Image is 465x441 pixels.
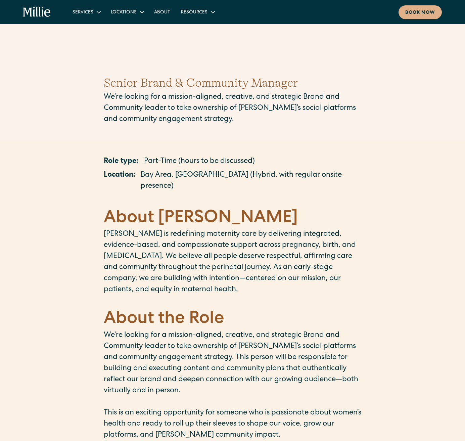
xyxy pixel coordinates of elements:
div: Services [73,9,93,16]
p: ‍ [104,195,362,206]
h1: Senior Brand & Community Manager [104,74,362,92]
a: home [23,7,51,17]
p: ‍ [104,296,362,307]
p: We’re looking for a mission-aligned, creative, and strategic Brand and Community leader to take o... [104,92,362,125]
div: Services [67,6,105,17]
strong: About [PERSON_NAME] [104,210,298,227]
p: [PERSON_NAME] is redefining maternity care by delivering integrated, evidence-based, and compassi... [104,229,362,296]
a: About [149,6,176,17]
p: Location: [104,170,135,192]
p: Role type: [104,156,139,167]
strong: About the Role [104,311,224,328]
p: We’re looking for a mission-aligned, creative, and strategic Brand and Community leader to take o... [104,330,362,397]
div: Resources [176,6,220,17]
p: Part-Time (hours to be discussed) [144,156,255,167]
div: Locations [105,6,149,17]
div: Resources [181,9,207,16]
p: This is an exciting opportunity for someone who is passionate about women’s health and ready to r... [104,408,362,441]
a: Book now [399,5,442,19]
div: Locations [111,9,137,16]
p: Bay Area, [GEOGRAPHIC_DATA] (Hybrid, with regular onsite presence) [141,170,362,192]
p: ‍ [104,397,362,408]
div: Book now [405,9,435,16]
